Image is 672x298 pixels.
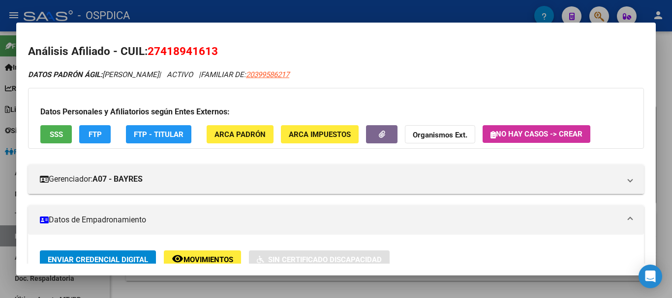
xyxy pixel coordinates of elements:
[89,130,102,139] span: FTP
[164,250,241,269] button: Movimientos
[134,130,183,139] span: FTP - Titular
[148,45,218,57] span: 27418941613
[483,125,590,143] button: No hay casos -> Crear
[172,253,183,265] mat-icon: remove_red_eye
[48,255,148,264] span: Enviar Credencial Digital
[207,125,274,143] button: ARCA Padrón
[281,125,359,143] button: ARCA Impuestos
[28,70,102,79] strong: DATOS PADRÓN ÁGIL:
[639,265,662,288] div: Open Intercom Messenger
[50,130,63,139] span: SSS
[405,125,475,143] button: Organismos Ext.
[126,125,191,143] button: FTP - Titular
[28,164,644,194] mat-expansion-panel-header: Gerenciador:A07 - BAYRES
[413,131,467,139] strong: Organismos Ext.
[40,250,156,269] button: Enviar Credencial Digital
[92,173,143,185] strong: A07 - BAYRES
[40,214,620,226] mat-panel-title: Datos de Empadronamiento
[40,173,620,185] mat-panel-title: Gerenciador:
[201,70,289,79] span: FAMILIAR DE:
[490,130,582,138] span: No hay casos -> Crear
[249,250,390,269] button: Sin Certificado Discapacidad
[246,70,289,79] span: 20399586217
[40,106,632,118] h3: Datos Personales y Afiliatorios según Entes Externos:
[40,125,72,143] button: SSS
[268,255,382,264] span: Sin Certificado Discapacidad
[28,205,644,235] mat-expansion-panel-header: Datos de Empadronamiento
[183,255,233,264] span: Movimientos
[289,130,351,139] span: ARCA Impuestos
[28,43,644,60] h2: Análisis Afiliado - CUIL:
[28,70,289,79] i: | ACTIVO |
[79,125,111,143] button: FTP
[28,70,159,79] span: [PERSON_NAME]
[214,130,266,139] span: ARCA Padrón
